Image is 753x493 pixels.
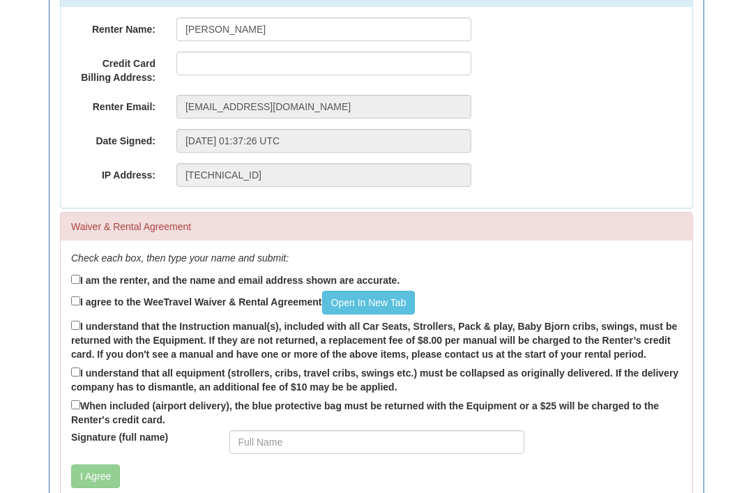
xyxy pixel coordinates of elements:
label: Date Signed: [61,129,166,148]
label: I agree to the WeeTravel Waiver & Rental Agreement [71,291,415,314]
label: I am the renter, and the name and email address shown are accurate. [71,272,400,287]
label: Signature (full name) [61,430,219,444]
label: Credit Card Billing Address: [61,52,166,84]
label: When included (airport delivery), the blue protective bag must be returned with the Equipment or ... [71,397,682,427]
input: I understand that all equipment (strollers, cribs, travel cribs, swings etc.) must be collapsed a... [71,367,80,377]
input: I agree to the WeeTravel Waiver & Rental AgreementOpen In New Tab [71,296,80,305]
a: Open In New Tab [322,291,416,314]
em: Check each box, then type your name and submit: [71,252,289,264]
label: IP Address: [61,163,166,182]
input: I understand that the Instruction manual(s), included with all Car Seats, Strollers, Pack & play,... [71,321,80,330]
label: I understand that all equipment (strollers, cribs, travel cribs, swings etc.) must be collapsed a... [71,365,682,394]
label: I understand that the Instruction manual(s), included with all Car Seats, Strollers, Pack & play,... [71,318,682,361]
input: I am the renter, and the name and email address shown are accurate. [71,275,80,284]
label: Renter Email: [61,95,166,114]
input: Full Name [229,430,524,454]
button: I Agree [71,464,120,488]
label: Renter Name: [61,17,166,36]
div: Waiver & Rental Agreement [61,213,692,241]
input: When included (airport delivery), the blue protective bag must be returned with the Equipment or ... [71,400,80,409]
